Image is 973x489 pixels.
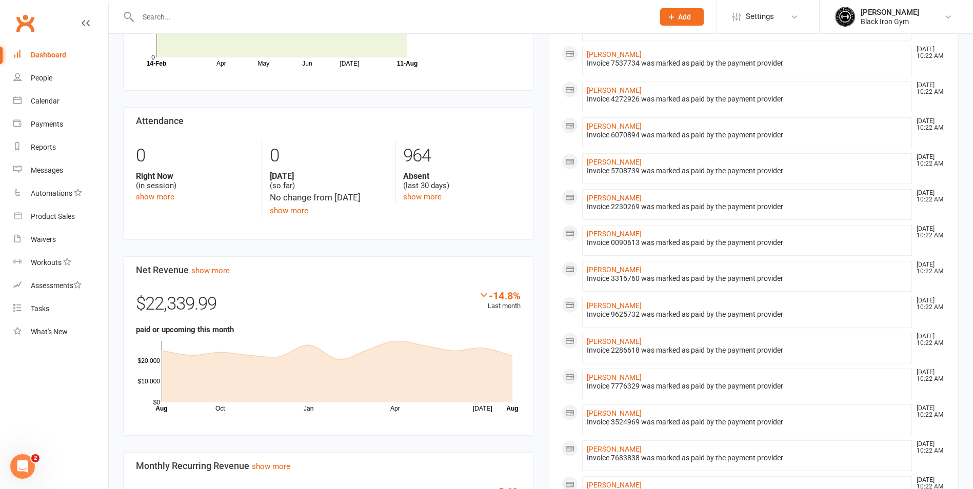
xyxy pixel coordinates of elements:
iframe: Intercom live chat [10,454,35,479]
a: Dashboard [13,44,108,67]
div: (last 30 days) [403,171,521,191]
a: [PERSON_NAME] [587,481,642,489]
a: [PERSON_NAME] [587,122,642,130]
span: Add [678,13,691,21]
a: show more [270,206,308,215]
div: Workouts [31,258,62,267]
a: [PERSON_NAME] [587,230,642,238]
a: [PERSON_NAME] [587,194,642,202]
time: [DATE] 10:22 AM [911,297,945,311]
time: [DATE] 10:22 AM [911,441,945,454]
h3: Attendance [136,116,521,126]
a: Automations [13,182,108,205]
div: Invoice 3316760 was marked as paid by the payment provider [587,274,908,283]
a: People [13,67,108,90]
span: 2 [31,454,39,462]
div: 0 [136,140,254,171]
div: No change from [DATE] [270,191,387,205]
strong: [DATE] [270,171,387,181]
a: Tasks [13,297,108,320]
div: Waivers [31,235,56,243]
a: Workouts [13,251,108,274]
time: [DATE] 10:22 AM [911,261,945,275]
div: Invoice 7776329 was marked as paid by the payment provider [587,382,908,391]
a: [PERSON_NAME] [587,86,642,94]
a: show more [191,266,230,275]
div: Product Sales [31,212,75,220]
a: Waivers [13,228,108,251]
div: Messages [31,166,63,174]
a: [PERSON_NAME] [587,301,642,310]
a: Messages [13,159,108,182]
a: [PERSON_NAME] [587,409,642,417]
div: (so far) [270,171,387,191]
button: Add [660,8,704,26]
a: show more [252,462,290,471]
div: Invoice 7683838 was marked as paid by the payment provider [587,454,908,462]
time: [DATE] 10:22 AM [911,369,945,382]
time: [DATE] 10:22 AM [911,118,945,131]
div: Calendar [31,97,59,105]
div: Tasks [31,304,49,313]
time: [DATE] 10:22 AM [911,333,945,347]
a: What's New [13,320,108,343]
div: Black Iron Gym [861,17,919,26]
a: show more [136,192,174,201]
a: Reports [13,136,108,159]
a: Payments [13,113,108,136]
div: 0 [270,140,387,171]
div: Assessments [31,281,82,290]
div: $22,339.99 [136,290,521,323]
a: show more [403,192,442,201]
time: [DATE] 10:22 AM [911,46,945,59]
a: [PERSON_NAME] [587,337,642,345]
div: Invoice 4272926 was marked as paid by the payment provider [587,95,908,104]
time: [DATE] 10:22 AM [911,82,945,95]
div: Invoice 3524969 was marked as paid by the payment provider [587,418,908,426]
a: [PERSON_NAME] [587,50,642,58]
div: Reports [31,143,56,151]
a: Product Sales [13,205,108,228]
img: thumb_image1623296242.png [835,7,856,27]
div: Invoice 6070894 was marked as paid by the payment provider [587,131,908,139]
div: Invoice 7537734 was marked as paid by the payment provider [587,59,908,68]
div: Invoice 2230269 was marked as paid by the payment provider [587,202,908,211]
time: [DATE] 10:22 AM [911,226,945,239]
a: [PERSON_NAME] [587,158,642,166]
input: Search... [135,10,647,24]
a: Clubworx [12,10,38,36]
span: Settings [746,5,774,28]
strong: Absent [403,171,521,181]
a: Calendar [13,90,108,113]
div: Automations [31,189,72,197]
div: -14.8% [479,290,521,301]
div: Invoice 9625732 was marked as paid by the payment provider [587,310,908,319]
div: Payments [31,120,63,128]
div: (in session) [136,171,254,191]
div: Invoice 2286618 was marked as paid by the payment provider [587,346,908,355]
div: Invoice 0090613 was marked as paid by the payment provider [587,238,908,247]
div: [PERSON_NAME] [861,8,919,17]
time: [DATE] 10:22 AM [911,190,945,203]
strong: paid or upcoming this month [136,325,234,334]
div: People [31,74,52,82]
a: Assessments [13,274,108,297]
a: [PERSON_NAME] [587,445,642,453]
time: [DATE] 10:22 AM [911,405,945,418]
h3: Monthly Recurring Revenue [136,461,521,471]
div: Invoice 5708739 was marked as paid by the payment provider [587,167,908,175]
strong: Right Now [136,171,254,181]
div: Dashboard [31,51,66,59]
a: [PERSON_NAME] [587,373,642,381]
a: [PERSON_NAME] [587,266,642,274]
div: 964 [403,140,521,171]
div: Last month [479,290,521,312]
h3: Net Revenue [136,265,521,275]
div: What's New [31,328,68,336]
time: [DATE] 10:22 AM [911,154,945,167]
